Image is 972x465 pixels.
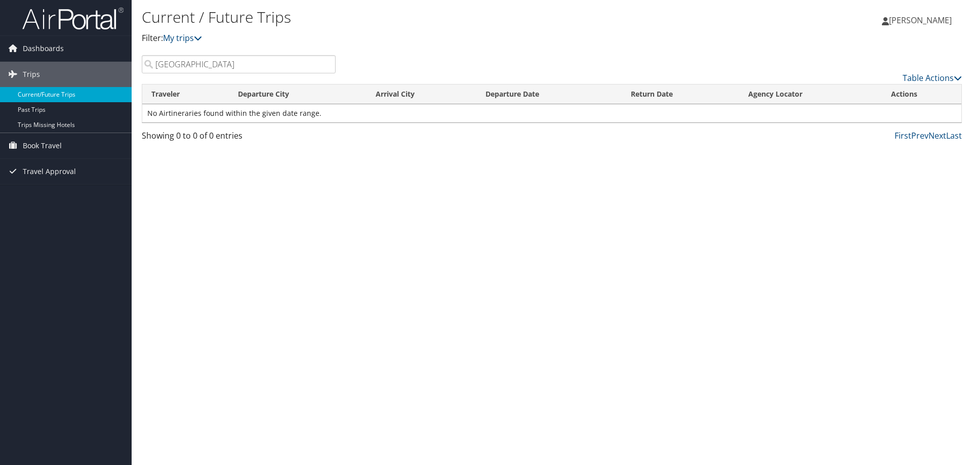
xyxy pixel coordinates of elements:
a: Prev [911,130,928,141]
input: Search Traveler or Arrival City [142,55,336,73]
span: [PERSON_NAME] [889,15,952,26]
a: Table Actions [903,72,962,83]
th: Actions [882,84,961,104]
a: [PERSON_NAME] [882,5,962,35]
span: Trips [23,62,40,87]
span: Dashboards [23,36,64,61]
th: Agency Locator: activate to sort column ascending [739,84,882,104]
td: No Airtineraries found within the given date range. [142,104,961,122]
th: Return Date: activate to sort column ascending [622,84,739,104]
span: Book Travel [23,133,62,158]
th: Arrival City: activate to sort column ascending [367,84,476,104]
th: Traveler: activate to sort column ascending [142,84,229,104]
img: airportal-logo.png [22,7,124,30]
p: Filter: [142,32,688,45]
a: Last [946,130,962,141]
th: Departure City: activate to sort column ascending [229,84,367,104]
span: Travel Approval [23,159,76,184]
a: First [895,130,911,141]
div: Showing 0 to 0 of 0 entries [142,130,336,147]
a: My trips [163,32,202,44]
a: Next [928,130,946,141]
h1: Current / Future Trips [142,7,688,28]
th: Departure Date: activate to sort column descending [476,84,622,104]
